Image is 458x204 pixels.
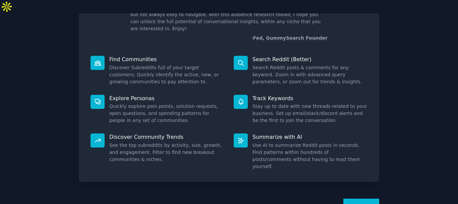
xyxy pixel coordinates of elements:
[252,142,367,170] dd: Use AI to summarize Reddit posts in seconds. Find patterns within hundreds of posts/comments with...
[109,64,224,85] dd: Discover Subreddits full of your target customers. Quickly identify the active, new, or growing c...
[109,133,224,140] p: Discover Community Trends
[252,95,367,102] p: Track Keywords
[130,4,328,32] p: Welcome! I built GummySearch because Reddit is a treasure trove of information, but not always ea...
[252,133,367,140] p: Summarize with AI
[109,95,224,102] p: Explore Personas
[252,56,367,63] p: Search Reddit (Better)
[109,103,224,124] dd: Quickly explore pain points, solution requests, open questions, and spending patterns for people ...
[252,103,367,124] dd: Stay up to date with new threads related to your business. Set up email/slack/discord alerts and ...
[252,64,367,85] dd: Search Reddit posts & comments for any keyword. Zoom in with advanced query parameters, or zoom o...
[253,35,328,41] a: Fed, GummySearch Founder
[109,142,224,163] dd: See the top subreddits by activity, size, growth, and engagement. Filter to find new breakout com...
[251,35,328,42] div: -
[109,56,224,63] p: Find Communities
